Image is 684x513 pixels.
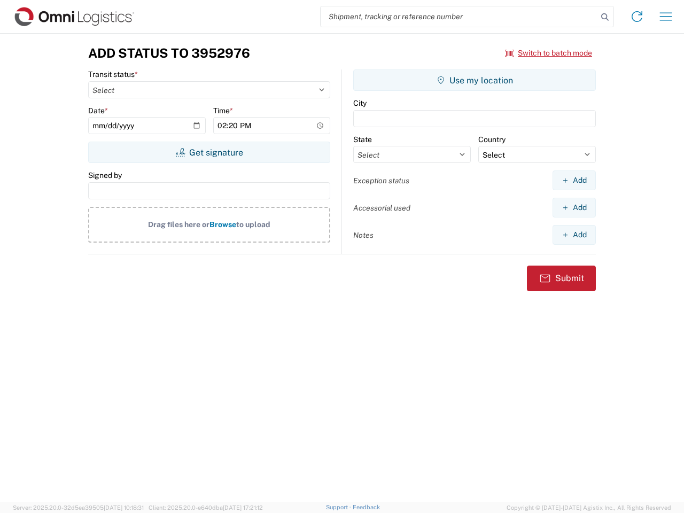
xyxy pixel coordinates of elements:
[353,504,380,510] a: Feedback
[148,220,209,229] span: Drag files here or
[553,198,596,217] button: Add
[505,44,592,62] button: Switch to batch mode
[88,170,122,180] label: Signed by
[236,220,270,229] span: to upload
[353,98,367,108] label: City
[104,504,144,511] span: [DATE] 10:18:31
[326,504,353,510] a: Support
[353,176,409,185] label: Exception status
[149,504,263,511] span: Client: 2025.20.0-e640dba
[353,230,374,240] label: Notes
[88,45,250,61] h3: Add Status to 3952976
[507,503,671,512] span: Copyright © [DATE]-[DATE] Agistix Inc., All Rights Reserved
[553,225,596,245] button: Add
[353,203,410,213] label: Accessorial used
[353,135,372,144] label: State
[213,106,233,115] label: Time
[88,142,330,163] button: Get signature
[88,106,108,115] label: Date
[353,69,596,91] button: Use my location
[527,266,596,291] button: Submit
[553,170,596,190] button: Add
[13,504,144,511] span: Server: 2025.20.0-32d5ea39505
[223,504,263,511] span: [DATE] 17:21:12
[88,69,138,79] label: Transit status
[209,220,236,229] span: Browse
[321,6,597,27] input: Shipment, tracking or reference number
[478,135,506,144] label: Country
